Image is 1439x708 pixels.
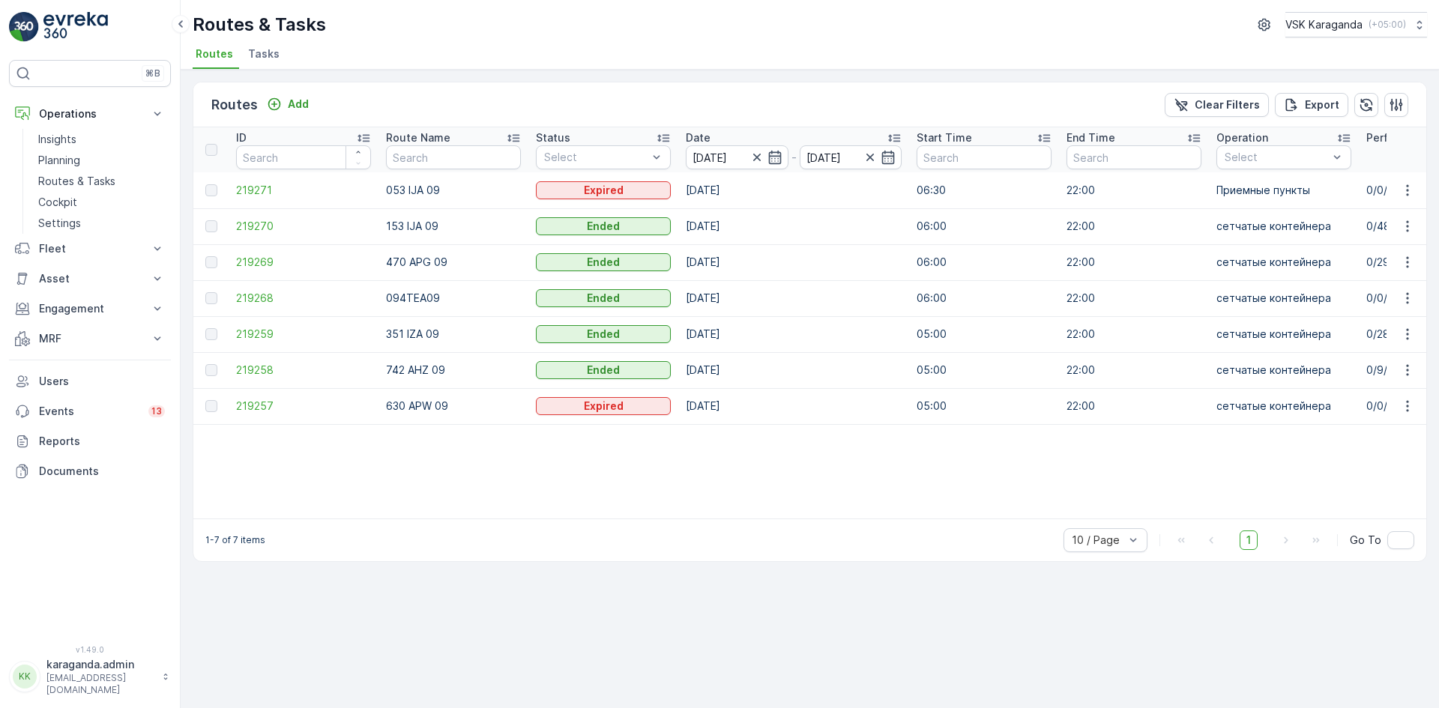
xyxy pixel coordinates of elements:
td: 22:00 [1059,172,1209,208]
p: Ended [587,363,620,378]
td: сетчатыe контейнера [1209,244,1359,280]
td: [DATE] [678,388,909,424]
div: Toggle Row Selected [205,292,217,304]
td: 22:00 [1059,244,1209,280]
td: 05:00 [909,352,1059,388]
td: 22:00 [1059,208,1209,244]
a: Reports [9,426,171,456]
td: [DATE] [678,280,909,316]
p: Add [288,97,309,112]
img: logo_light-DOdMpM7g.png [43,12,108,42]
td: [DATE] [678,208,909,244]
td: 22:00 [1059,352,1209,388]
td: 053 IJA 09 [378,172,528,208]
span: Tasks [248,46,280,61]
a: 219257 [236,399,371,414]
a: Settings [32,213,171,234]
td: 22:00 [1059,280,1209,316]
td: 094TEA09 [378,280,528,316]
button: Expired [536,397,671,415]
a: 219259 [236,327,371,342]
button: MRF [9,324,171,354]
a: Events13 [9,396,171,426]
td: 351 IZA 09 [378,316,528,352]
button: Ended [536,361,671,379]
p: Start Time [917,130,972,145]
button: KKkaraganda.admin[EMAIL_ADDRESS][DOMAIN_NAME] [9,657,171,696]
div: Toggle Row Selected [205,256,217,268]
button: Ended [536,217,671,235]
a: 219269 [236,255,371,270]
p: Insights [38,132,76,147]
input: Search [386,145,521,169]
img: logo [9,12,39,42]
p: MRF [39,331,141,346]
a: Users [9,366,171,396]
td: сетчатыe контейнера [1209,280,1359,316]
a: 219258 [236,363,371,378]
td: сетчатыe контейнера [1209,388,1359,424]
p: Status [536,130,570,145]
p: Performance [1366,130,1433,145]
input: Search [1067,145,1201,169]
td: 06:30 [909,172,1059,208]
p: ( +05:00 ) [1369,19,1406,31]
td: сетчатыe контейнера [1209,208,1359,244]
td: 06:00 [909,280,1059,316]
td: 22:00 [1059,316,1209,352]
p: ID [236,130,247,145]
td: 630 APW 09 [378,388,528,424]
p: Fleet [39,241,141,256]
p: Expired [584,183,624,198]
a: Routes & Tasks [32,171,171,192]
td: 22:00 [1059,388,1209,424]
p: Operation [1216,130,1268,145]
p: Events [39,404,139,419]
button: Fleet [9,234,171,264]
p: Users [39,374,165,389]
p: karaganda.admin [46,657,154,672]
p: - [791,148,797,166]
div: Toggle Row Selected [205,184,217,196]
a: Cockpit [32,192,171,213]
button: Ended [536,289,671,307]
p: End Time [1067,130,1115,145]
span: Go To [1350,533,1381,548]
td: сетчатыe контейнера [1209,316,1359,352]
p: Routes & Tasks [38,174,115,189]
button: Clear Filters [1165,93,1269,117]
span: Routes [196,46,233,61]
p: Planning [38,153,80,168]
td: [DATE] [678,172,909,208]
a: 219271 [236,183,371,198]
td: [DATE] [678,244,909,280]
p: 13 [151,405,162,417]
p: Asset [39,271,141,286]
a: Insights [32,129,171,150]
p: ⌘B [145,67,160,79]
input: dd/mm/yyyy [800,145,902,169]
span: v 1.49.0 [9,645,171,654]
a: 219268 [236,291,371,306]
td: 470 APG 09 [378,244,528,280]
button: Asset [9,264,171,294]
button: Operations [9,99,171,129]
p: Operations [39,106,141,121]
button: Ended [536,325,671,343]
td: [DATE] [678,352,909,388]
p: Routes [211,94,258,115]
p: Ended [587,219,620,234]
td: Приемные пункты [1209,172,1359,208]
div: Toggle Row Selected [205,400,217,412]
td: 05:00 [909,316,1059,352]
p: Engagement [39,301,141,316]
td: сетчатыe контейнера [1209,352,1359,388]
p: VSK Karaganda [1285,17,1363,32]
p: Date [686,130,711,145]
